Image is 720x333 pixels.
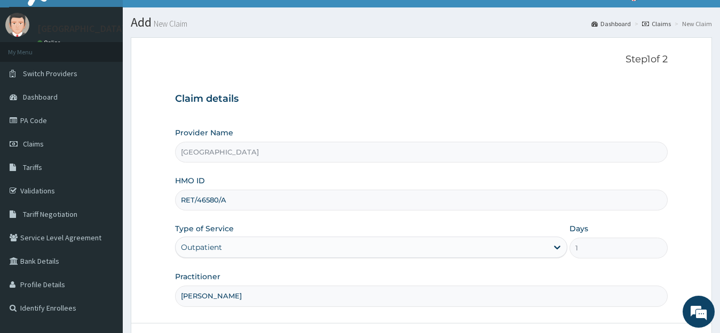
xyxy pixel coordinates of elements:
[175,54,668,66] p: Step 1 of 2
[569,223,588,234] label: Days
[23,92,58,102] span: Dashboard
[37,24,125,34] p: [GEOGRAPHIC_DATA]
[5,13,29,37] img: User Image
[175,286,668,306] input: Enter Name
[152,20,187,28] small: New Claim
[20,53,43,80] img: d_794563401_company_1708531726252_794563401
[175,271,220,282] label: Practitioner
[37,39,63,46] a: Online
[56,60,179,74] div: Chat with us now
[175,127,233,138] label: Provider Name
[175,223,234,234] label: Type of Service
[23,69,77,78] span: Switch Providers
[23,139,44,149] span: Claims
[62,99,147,207] span: We're online!
[23,163,42,172] span: Tariffs
[175,5,201,31] div: Minimize live chat window
[175,190,668,210] input: Enter HMO ID
[591,19,631,28] a: Dashboard
[642,19,671,28] a: Claims
[5,221,203,258] textarea: Type your message and hit 'Enter'
[131,15,712,29] h1: Add
[175,175,205,186] label: HMO ID
[181,242,222,253] div: Outpatient
[175,93,668,105] h3: Claim details
[672,19,712,28] li: New Claim
[23,209,77,219] span: Tariff Negotiation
